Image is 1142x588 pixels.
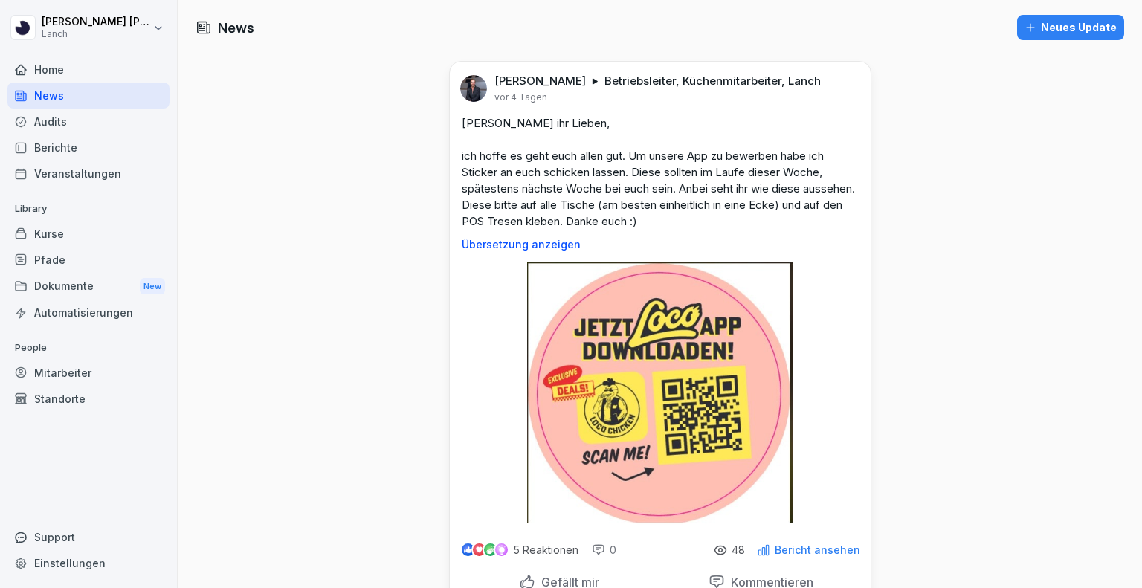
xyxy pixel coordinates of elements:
[732,544,745,556] p: 48
[7,221,170,247] a: Kurse
[140,278,165,295] div: New
[7,161,170,187] a: Veranstaltungen
[7,135,170,161] a: Berichte
[7,247,170,273] a: Pfade
[7,550,170,576] a: Einstellungen
[462,115,859,230] p: [PERSON_NAME] ihr Lieben, ich hoffe es geht euch allen gut. Um unsere App zu bewerben habe ich St...
[775,544,860,556] p: Bericht ansehen
[7,360,170,386] a: Mitarbeiter
[494,91,547,103] p: vor 4 Tagen
[495,543,508,557] img: inspiring
[7,273,170,300] a: DokumenteNew
[7,524,170,550] div: Support
[514,544,578,556] p: 5 Reaktionen
[604,74,821,88] p: Betriebsleiter, Küchenmitarbeiter, Lanch
[7,336,170,360] p: People
[7,197,170,221] p: Library
[474,544,485,555] img: love
[218,18,254,38] h1: News
[1025,19,1117,36] div: Neues Update
[484,543,497,556] img: celebrate
[494,74,586,88] p: [PERSON_NAME]
[42,29,150,39] p: Lanch
[7,300,170,326] a: Automatisierungen
[592,543,616,558] div: 0
[42,16,150,28] p: [PERSON_NAME] [PERSON_NAME]
[460,75,487,102] img: gfrdeep66o3yxsw3jdyhfsxu.png
[462,544,474,556] img: like
[7,109,170,135] a: Audits
[7,83,170,109] a: News
[527,262,792,526] img: c099n42u9hitgldaytfjjmaf.png
[7,56,170,83] a: Home
[7,386,170,412] a: Standorte
[462,239,859,251] p: Übersetzung anzeigen
[7,273,170,300] div: Dokumente
[1017,15,1124,40] button: Neues Update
